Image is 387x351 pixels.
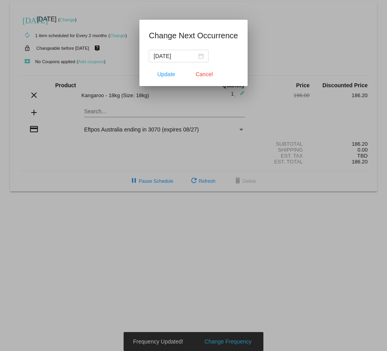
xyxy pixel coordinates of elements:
span: Cancel [195,71,213,77]
h1: Change Next Occurrence [149,29,238,42]
button: Close dialog [187,67,222,81]
span: Update [158,71,175,77]
input: Select date [154,52,197,60]
button: Update [149,67,184,81]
